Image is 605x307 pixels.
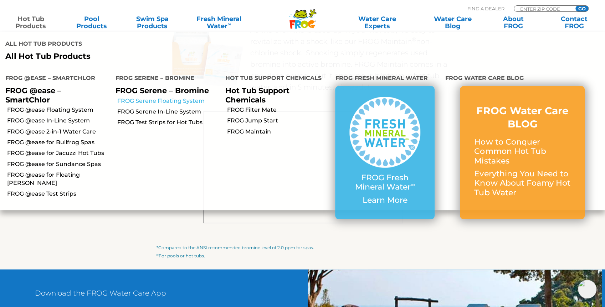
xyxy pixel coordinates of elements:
h6: *Compared to the ANSI recommended bromine level of 2.0 ppm for spas. [157,245,449,250]
a: FROG Test Strips for Hot Tubs [117,119,220,126]
a: FROG @ease In-Line System [7,117,110,125]
p: FROG @ease – SmartChlor [5,86,104,104]
h4: FROG Fresh Mineral Water [335,72,434,86]
h4: FROG Serene – Bromine [115,72,214,86]
h4: FROG @ease – SmartChlor [5,72,104,86]
p: Hot Tub Support Chemicals [225,86,324,104]
h3: FROG Water Care BLOG [474,104,570,130]
p: Download the FROG Water Care App [35,287,266,306]
p: Find A Dealer [467,5,504,12]
a: ContactFROG [550,15,598,30]
a: FROG Serene Floating System [117,97,220,105]
a: All Hot Tub Products [5,52,297,61]
a: Fresh MineralWater∞ [189,15,248,30]
a: FROG @ease Floating System [7,106,110,114]
input: GO [575,6,588,11]
h6: For pools or hot tubs. [157,253,449,258]
p: Learn More [349,196,420,205]
a: FROG @ease for Floating [PERSON_NAME] [7,171,110,187]
a: FROG Serene In-Line System [117,108,220,116]
a: Water CareBlog [429,15,477,30]
a: PoolProducts [68,15,115,30]
a: FROG @ease for Bullfrog Spas [7,139,110,146]
a: FROG Jump Start [227,117,330,125]
a: Hot TubProducts [7,15,55,30]
a: FROG @ease for Jacuzzi Hot Tubs [7,149,110,157]
p: Everything You Need to Know About Foamy Hot Tub Water [474,169,570,197]
sup: ∞ [227,21,231,27]
a: FROG Maintain [227,128,330,136]
a: FROG Fresh Mineral Water∞ Learn More [349,97,420,208]
a: AboutFROG [490,15,537,30]
sup: ∞ [411,181,415,188]
p: FROG Serene – Bromine [115,86,214,95]
input: Zip Code Form [519,6,568,12]
h4: All Hot Tub Products [5,37,297,52]
a: Swim SpaProducts [129,15,176,30]
a: FROG @ease 2-in-1 Water Care [7,128,110,136]
h4: FROG Water Care Blog [445,72,600,86]
a: FROG Filter Mate [227,106,330,114]
p: How to Conquer Common Hot Tub Mistakes [474,137,570,166]
h4: Hot Tub Support Chemicals [225,72,324,86]
img: openIcon [578,280,596,298]
a: FROG @ease for Sundance Spas [7,160,110,168]
sup: ∞ [157,253,159,257]
p: FROG Fresh Mineral Water [349,173,420,192]
a: FROG Water Care BLOG How to Conquer Common Hot Tub Mistakes Everything You Need to Know About Foa... [474,104,570,201]
a: FROG @ease Test Strips [7,190,110,198]
a: Water CareExperts [339,15,415,30]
